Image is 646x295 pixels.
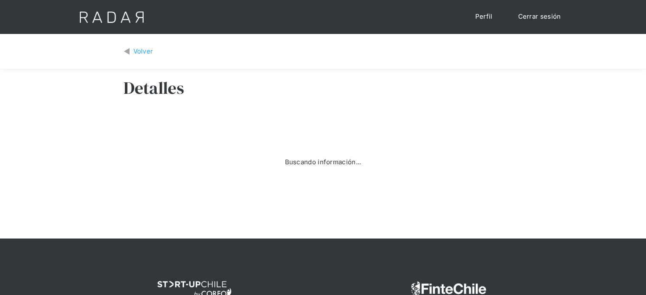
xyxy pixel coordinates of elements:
[285,157,361,167] div: Buscando información...
[510,8,570,25] a: Cerrar sesión
[124,77,184,98] h3: Detalles
[133,47,153,56] div: Volver
[124,47,153,56] a: Volver
[467,8,501,25] a: Perfil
